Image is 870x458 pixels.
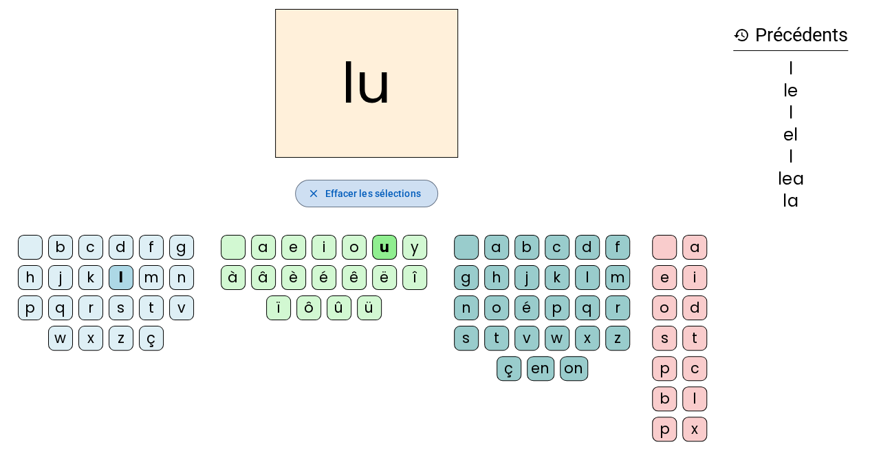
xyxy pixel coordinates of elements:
[139,235,164,260] div: f
[652,265,677,290] div: e
[682,386,707,411] div: l
[605,235,630,260] div: f
[454,295,479,320] div: n
[733,171,848,187] div: lea
[78,235,103,260] div: c
[169,295,194,320] div: v
[454,265,479,290] div: g
[48,295,73,320] div: q
[514,326,539,351] div: v
[497,356,521,381] div: ç
[545,265,569,290] div: k
[454,326,479,351] div: s
[575,295,600,320] div: q
[560,356,588,381] div: on
[575,235,600,260] div: d
[605,295,630,320] div: r
[281,265,306,290] div: è
[221,265,246,290] div: à
[372,265,397,290] div: ë
[733,127,848,143] div: el
[48,235,73,260] div: b
[733,193,848,209] div: la
[514,295,539,320] div: é
[18,265,43,290] div: h
[514,265,539,290] div: j
[48,326,73,351] div: w
[109,265,133,290] div: l
[342,235,367,260] div: o
[527,356,554,381] div: en
[682,295,707,320] div: d
[251,265,276,290] div: â
[139,295,164,320] div: t
[307,187,319,200] mat-icon: close
[733,105,848,121] div: l
[682,326,707,351] div: t
[312,265,336,290] div: é
[78,265,103,290] div: k
[682,356,707,381] div: c
[109,295,133,320] div: s
[733,83,848,99] div: le
[372,235,397,260] div: u
[169,265,194,290] div: n
[733,27,750,43] mat-icon: history
[575,326,600,351] div: x
[312,235,336,260] div: i
[295,180,437,207] button: Effacer les sélections
[733,61,848,77] div: l
[78,295,103,320] div: r
[357,295,382,320] div: ü
[733,149,848,165] div: l
[652,417,677,441] div: p
[652,386,677,411] div: b
[484,235,509,260] div: a
[109,326,133,351] div: z
[575,265,600,290] div: l
[733,20,848,51] h3: Précédents
[652,356,677,381] div: p
[484,265,509,290] div: h
[139,265,164,290] div: m
[48,265,73,290] div: j
[545,326,569,351] div: w
[251,235,276,260] div: a
[402,235,427,260] div: y
[545,295,569,320] div: p
[78,326,103,351] div: x
[652,295,677,320] div: o
[281,235,306,260] div: e
[327,295,351,320] div: û
[169,235,194,260] div: g
[484,295,509,320] div: o
[652,326,677,351] div: s
[296,295,321,320] div: ô
[402,265,427,290] div: î
[109,235,133,260] div: d
[325,185,420,202] span: Effacer les sélections
[275,9,458,158] h2: lu
[139,326,164,351] div: ç
[484,326,509,351] div: t
[266,295,291,320] div: ï
[682,265,707,290] div: i
[682,235,707,260] div: a
[514,235,539,260] div: b
[342,265,367,290] div: ê
[545,235,569,260] div: c
[605,265,630,290] div: m
[605,326,630,351] div: z
[682,417,707,441] div: x
[18,295,43,320] div: p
